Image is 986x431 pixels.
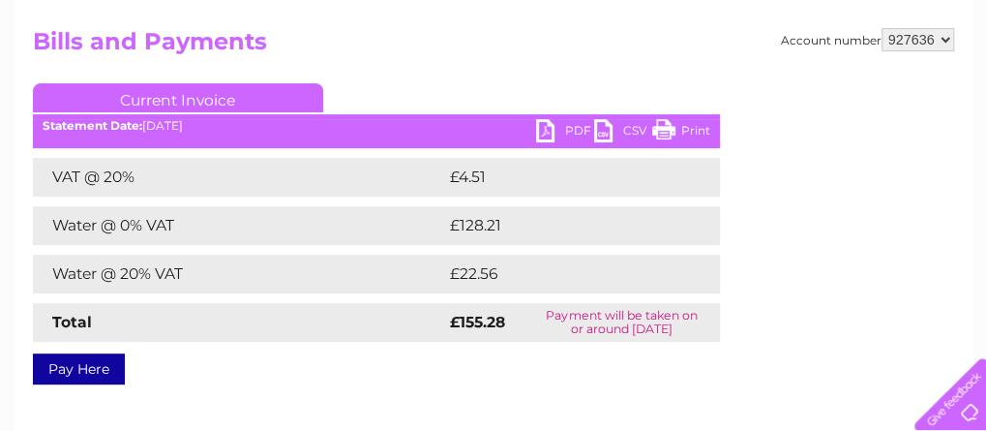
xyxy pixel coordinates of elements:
[536,119,594,147] a: PDF
[523,303,719,342] td: Payment will be taken on or around [DATE]
[857,82,905,97] a: Contact
[818,82,846,97] a: Blog
[33,354,125,385] a: Pay Here
[621,10,755,34] a: 0333 014 3131
[37,11,951,94] div: Clear Business is a trading name of Verastar Limited (registered in [GEOGRAPHIC_DATA] No. 3667643...
[33,255,445,293] td: Water @ 20% VAT
[43,118,142,133] b: Statement Date:
[652,119,710,147] a: Print
[33,28,954,65] h2: Bills and Payments
[33,158,445,197] td: VAT @ 20%
[445,255,680,293] td: £22.56
[748,82,806,97] a: Telecoms
[645,82,682,97] a: Water
[694,82,736,97] a: Energy
[445,206,682,245] td: £128.21
[33,83,323,112] a: Current Invoice
[445,158,672,197] td: £4.51
[33,119,720,133] div: [DATE]
[781,28,954,51] div: Account number
[52,313,92,331] strong: Total
[922,82,968,97] a: Log out
[33,206,445,245] td: Water @ 0% VAT
[35,50,134,109] img: logo.png
[450,313,505,331] strong: £155.28
[594,119,652,147] a: CSV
